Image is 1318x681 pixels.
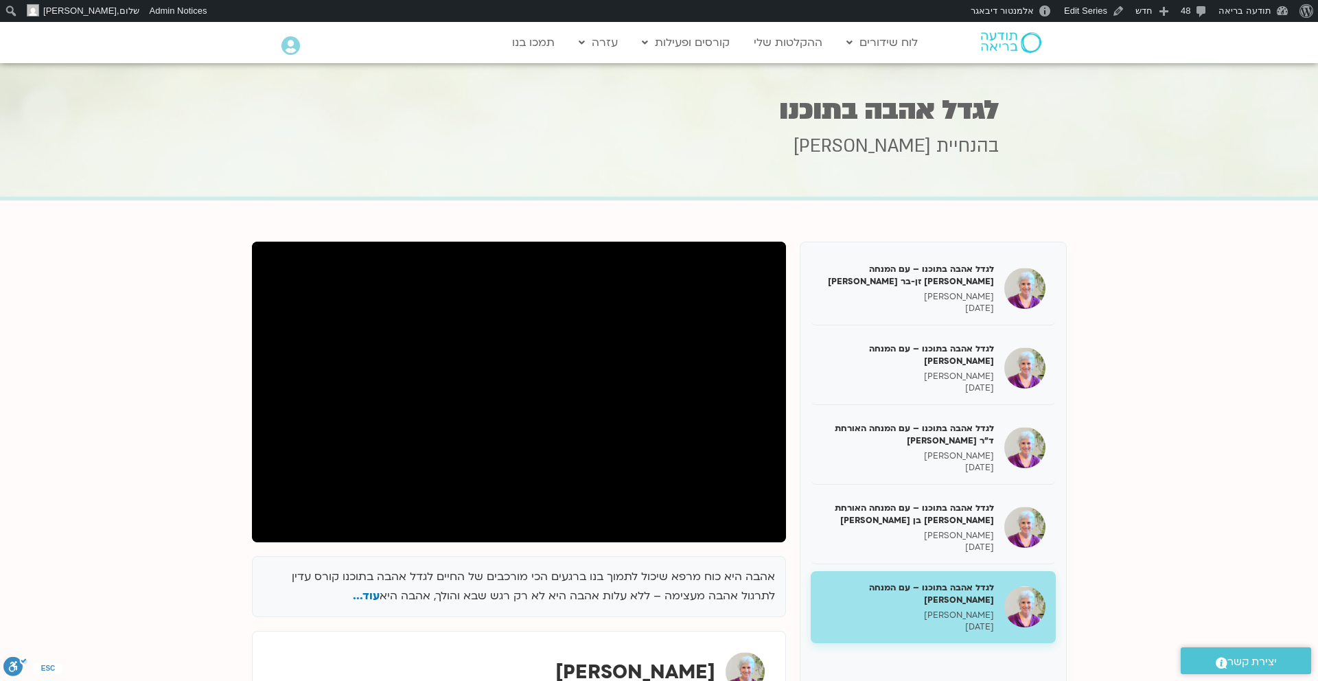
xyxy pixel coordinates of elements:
p: [PERSON_NAME] [821,610,994,621]
img: לגדל אהבה בתוכנו – עם המנחה האורחת שאנייה כהן בן חיים [1004,507,1045,548]
p: [DATE] [821,303,994,314]
a: תמכו בנו [505,30,562,56]
span: בהנחיית [936,134,999,159]
p: [DATE] [821,462,994,474]
h5: לגדל אהבה בתוכנו – עם המנחה האורחת ד"ר [PERSON_NAME] [821,422,994,447]
a: קורסים ופעילות [635,30,737,56]
h1: לגדל אהבה בתוכנו [319,97,999,124]
img: לגדל אהבה בתוכנו – עם המנחה האורחת צילה זן-בר צור [1004,268,1045,309]
a: עזרה [572,30,625,56]
p: [PERSON_NAME] [821,450,994,462]
h5: לגדל אהבה בתוכנו – עם המנחה [PERSON_NAME] זן-בר [PERSON_NAME] [821,263,994,288]
img: תודעה בריאה [981,32,1041,53]
img: לגדל אהבה בתוכנו – עם המנחה האורחת ד"ר נועה אלבלדה [1004,427,1045,468]
h5: לגדל אהבה בתוכנו – עם המנחה [PERSON_NAME] [821,343,994,367]
a: יצירת קשר [1181,647,1311,674]
span: עוד... [353,588,380,603]
p: [DATE] [821,542,994,553]
p: אהבה היא כוח מרפא שיכול לתמוך בנו ברגעים הכי מורכבים של החיים לגדל אהבה בתוכנו קורס עדין לתרגול א... [263,567,775,607]
h5: לגדל אהבה בתוכנו – עם המנחה האורחת [PERSON_NAME] בן [PERSON_NAME] [821,502,994,527]
p: [DATE] [821,382,994,394]
a: ההקלטות שלי [747,30,829,56]
a: לוח שידורים [840,30,925,56]
span: [PERSON_NAME] [43,5,117,16]
span: יצירת קשר [1227,653,1277,671]
h5: לגדל אהבה בתוכנו – עם המנחה [PERSON_NAME] [821,581,994,606]
p: [PERSON_NAME] [821,291,994,303]
p: [PERSON_NAME] [821,530,994,542]
p: [PERSON_NAME] [821,371,994,382]
img: לגדל אהבה בתוכנו – עם המנחה האורח בן קמינסקי [1004,586,1045,627]
p: [DATE] [821,621,994,633]
img: לגדל אהבה בתוכנו – עם המנחה האורח ענבר בר קמה [1004,347,1045,389]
